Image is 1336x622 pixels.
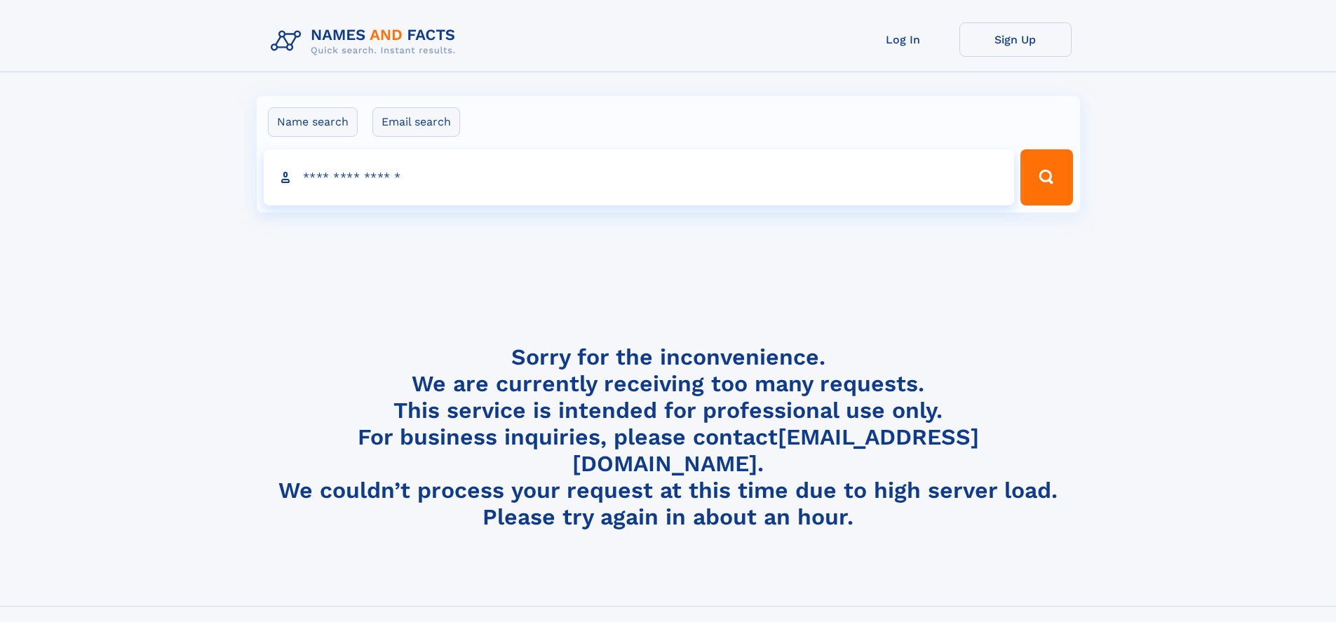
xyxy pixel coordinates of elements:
[264,149,1015,205] input: search input
[265,344,1072,531] h4: Sorry for the inconvenience. We are currently receiving too many requests. This service is intend...
[265,22,467,60] img: Logo Names and Facts
[572,424,979,477] a: [EMAIL_ADDRESS][DOMAIN_NAME]
[959,22,1072,57] a: Sign Up
[268,107,358,137] label: Name search
[847,22,959,57] a: Log In
[1020,149,1072,205] button: Search Button
[372,107,460,137] label: Email search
